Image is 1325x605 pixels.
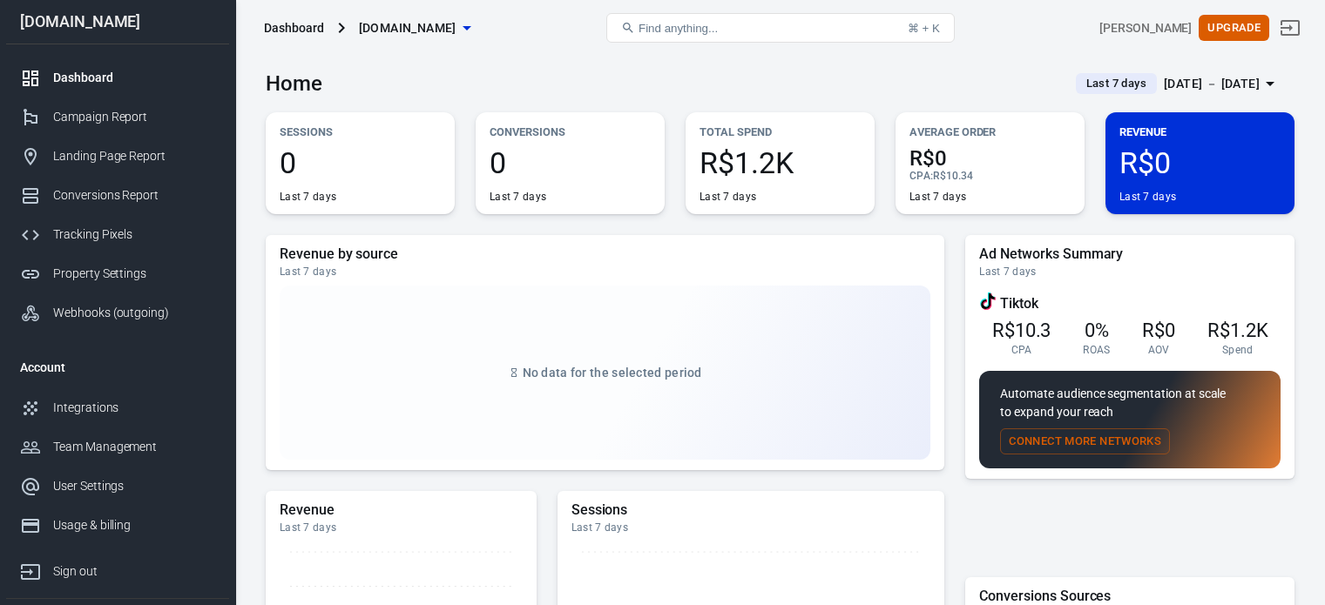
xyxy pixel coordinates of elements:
a: Landing Page Report [6,137,229,176]
span: ROAS [1083,343,1110,357]
div: Campaign Report [53,108,215,126]
div: Last 7 days [979,265,1281,279]
a: Conversions Report [6,176,229,215]
h5: Revenue by source [280,245,930,263]
div: [DOMAIN_NAME] [6,14,229,30]
h5: Revenue [280,501,523,519]
div: Team Management [53,438,215,456]
div: Integrations [53,399,215,417]
a: Campaign Report [6,97,229,137]
div: Sign out [53,562,215,581]
span: R$0 [1142,319,1175,341]
div: Tracking Pixels [53,225,215,244]
div: Last 7 days [280,265,930,279]
div: Landing Page Report [53,147,215,165]
button: Find anything...⌘ + K [606,13,955,43]
p: Conversions [490,123,651,141]
div: Last 7 days [909,190,966,204]
div: [DATE] － [DATE] [1164,73,1260,95]
div: Last 7 days [571,521,931,534]
div: ⌘ + K [908,22,940,35]
p: Revenue [1119,123,1281,141]
span: R$10.34 [933,170,973,182]
span: bioslim.site [359,17,456,39]
p: Automate audience segmentation at scale to expand your reach [1000,385,1260,421]
div: Last 7 days [700,190,756,204]
a: Sign out [6,545,229,591]
a: Team Management [6,427,229,467]
h5: Sessions [571,501,931,519]
div: Tiktok [979,292,1281,314]
iframe: Intercom live chat [1266,520,1308,561]
div: User Settings [53,477,215,495]
a: Tracking Pixels [6,215,229,254]
a: Property Settings [6,254,229,293]
li: Account [6,346,229,388]
div: Dashboard [53,69,215,87]
a: Usage & billing [6,506,229,545]
a: Dashboard [6,58,229,97]
div: Last 7 days [1119,190,1176,204]
button: Last 7 days[DATE] － [DATE] [1062,70,1295,98]
div: Last 7 days [280,521,523,534]
span: Spend [1222,343,1254,357]
span: R$1.2K [1207,319,1268,341]
h5: Ad Networks Summary [979,245,1281,263]
div: Last 7 days [280,190,336,204]
a: Integrations [6,388,229,427]
a: Webhooks (outgoing) [6,293,229,333]
div: Account id: 0V08PxNB [1099,19,1192,37]
div: Conversions Report [53,186,215,205]
p: Total Spend [700,123,861,141]
span: 0% [1085,319,1109,341]
span: R$0 [909,148,1071,169]
p: Sessions [280,123,441,141]
div: Usage & billing [53,516,215,534]
span: No data for the selected period [523,366,702,380]
h5: Conversions Sources [979,588,1281,605]
p: Average Order [909,123,1071,141]
div: Last 7 days [490,190,546,204]
button: Connect More Networks [1000,428,1170,455]
span: CPA [1011,343,1032,357]
button: [DOMAIN_NAME] [352,12,477,44]
span: 0 [280,148,441,178]
button: Upgrade [1199,15,1269,42]
div: Property Settings [53,265,215,283]
span: 0 [490,148,651,178]
span: R$10.3 [992,319,1051,341]
a: User Settings [6,467,229,506]
span: CPA : [909,170,933,182]
span: Find anything... [639,22,718,35]
span: AOV [1148,343,1170,357]
a: Sign out [1269,7,1311,49]
div: TikTok Ads [979,292,997,314]
span: R$0 [1119,148,1281,178]
h3: Home [266,71,322,96]
span: R$1.2K [700,148,861,178]
span: Last 7 days [1079,75,1153,92]
div: Webhooks (outgoing) [53,304,215,322]
div: Dashboard [264,19,324,37]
